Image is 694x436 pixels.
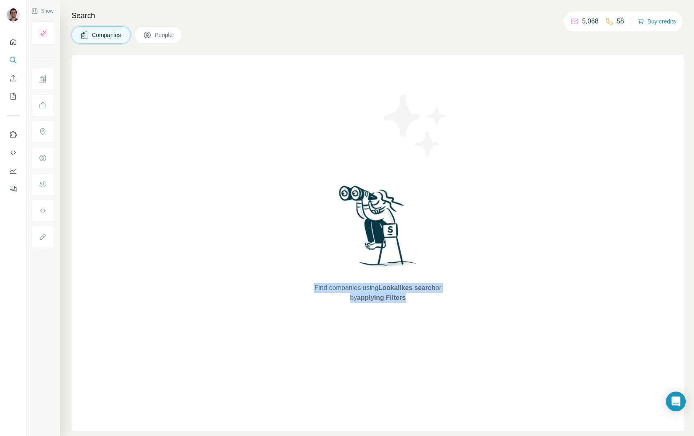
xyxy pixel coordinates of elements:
button: Use Surfe on LinkedIn [7,127,20,142]
button: Buy credits [638,16,676,27]
button: Search [7,53,20,67]
button: Quick start [7,35,20,49]
img: Surfe Illustration - Stars [378,88,452,162]
span: People [155,31,174,39]
h4: Search [72,10,684,21]
button: My lists [7,89,20,104]
span: Companies [92,31,122,39]
span: Lookalikes search [378,284,436,291]
button: Enrich CSV [7,71,20,86]
div: Open Intercom Messenger [666,392,686,411]
button: Feedback [7,181,20,196]
span: applying Filters [357,294,406,301]
button: Use Surfe API [7,145,20,160]
img: Surfe Illustration - Woman searching with binoculars [335,183,421,275]
button: Dashboard [7,163,20,178]
button: Show [26,5,59,17]
img: Avatar [7,8,20,21]
p: 5,068 [582,16,599,26]
p: 58 [617,16,624,26]
span: Find companies using or by [312,283,443,303]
